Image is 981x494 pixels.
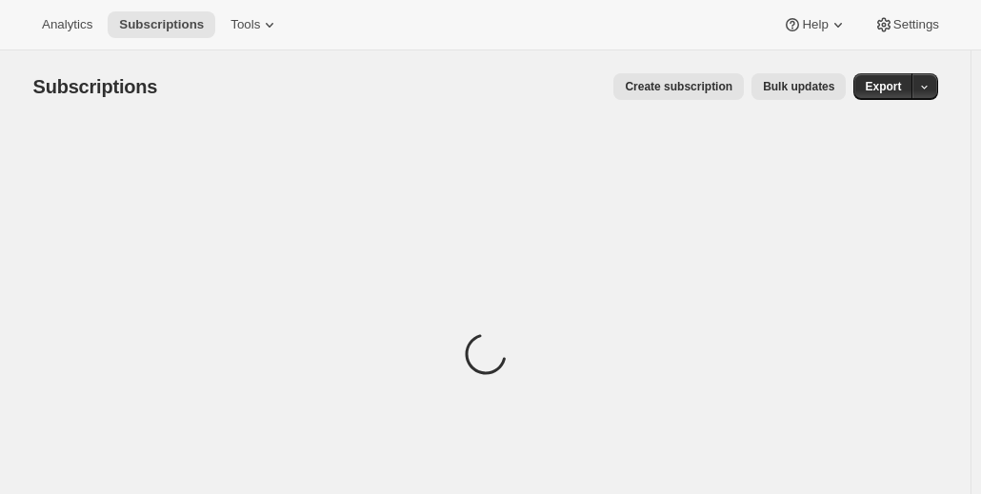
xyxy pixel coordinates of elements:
[108,11,215,38] button: Subscriptions
[802,17,828,32] span: Help
[119,17,204,32] span: Subscriptions
[863,11,951,38] button: Settings
[30,11,104,38] button: Analytics
[42,17,92,32] span: Analytics
[230,17,260,32] span: Tools
[853,73,912,100] button: Export
[751,73,846,100] button: Bulk updates
[865,79,901,94] span: Export
[613,73,744,100] button: Create subscription
[771,11,858,38] button: Help
[33,76,158,97] span: Subscriptions
[893,17,939,32] span: Settings
[625,79,732,94] span: Create subscription
[763,79,834,94] span: Bulk updates
[219,11,290,38] button: Tools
